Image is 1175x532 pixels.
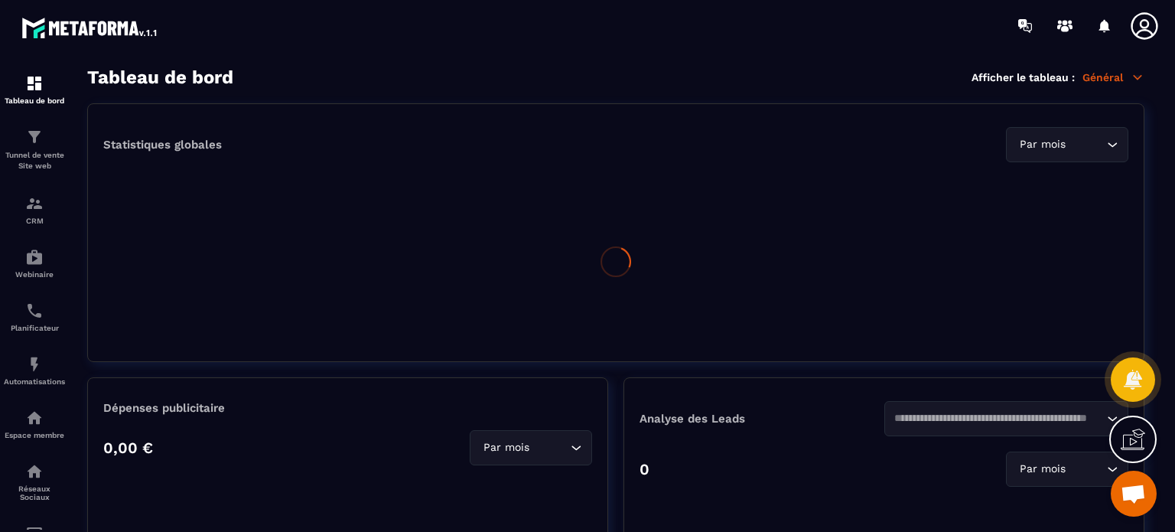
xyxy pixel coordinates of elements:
[4,377,65,386] p: Automatisations
[1069,136,1103,153] input: Search for option
[1082,70,1144,84] p: Général
[21,14,159,41] img: logo
[1069,461,1103,478] input: Search for option
[532,439,567,456] input: Search for option
[103,439,153,457] p: 0,00 €
[1006,452,1128,487] div: Search for option
[972,71,1075,83] p: Afficher le tableau :
[4,96,65,105] p: Tableau de bord
[25,355,44,374] img: automations
[4,63,65,116] a: formationformationTableau de bord
[894,410,1104,427] input: Search for option
[4,451,65,513] a: social-networksocial-networkRéseaux Sociaux
[103,401,592,415] p: Dépenses publicitaire
[25,409,44,427] img: automations
[480,439,532,456] span: Par mois
[470,430,592,465] div: Search for option
[4,237,65,290] a: automationsautomationsWebinaire
[1016,461,1069,478] span: Par mois
[1111,471,1157,517] div: Ouvrir le chat
[103,138,222,152] p: Statistiques globales
[4,290,65,344] a: schedulerschedulerPlanificateur
[640,412,884,426] p: Analyse des Leads
[4,431,65,439] p: Espace membre
[640,460,649,478] p: 0
[25,462,44,481] img: social-network
[25,302,44,320] img: scheduler
[25,128,44,146] img: formation
[4,150,65,171] p: Tunnel de vente Site web
[1006,127,1128,162] div: Search for option
[87,67,233,88] h3: Tableau de bord
[884,401,1129,436] div: Search for option
[4,324,65,332] p: Planificateur
[1016,136,1069,153] span: Par mois
[25,248,44,266] img: automations
[4,344,65,397] a: automationsautomationsAutomatisations
[4,183,65,237] a: formationformationCRM
[25,74,44,93] img: formation
[25,194,44,213] img: formation
[4,485,65,501] p: Réseaux Sociaux
[4,397,65,451] a: automationsautomationsEspace membre
[4,270,65,279] p: Webinaire
[4,217,65,225] p: CRM
[4,116,65,183] a: formationformationTunnel de vente Site web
